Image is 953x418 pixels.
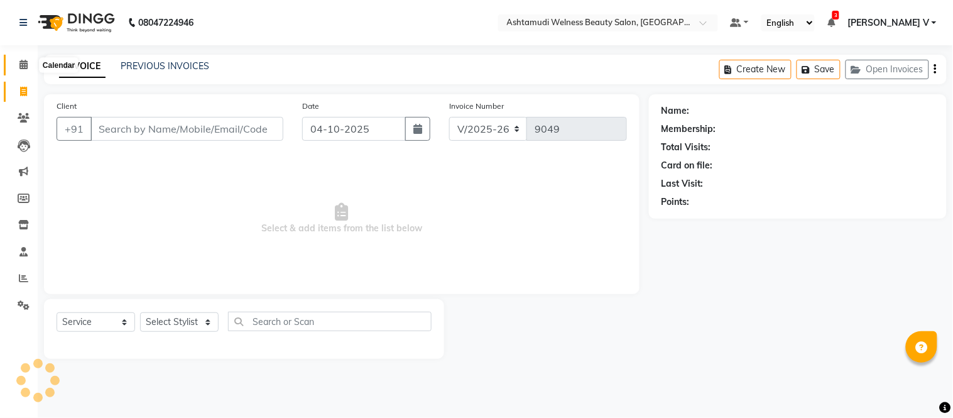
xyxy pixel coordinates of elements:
[57,156,627,282] span: Select & add items from the list below
[719,60,792,79] button: Create New
[662,104,690,118] div: Name:
[847,16,929,30] span: [PERSON_NAME] V
[662,141,711,154] div: Total Visits:
[302,101,319,112] label: Date
[662,177,704,190] div: Last Visit:
[57,117,92,141] button: +91
[832,11,839,19] span: 3
[662,159,713,172] div: Card on file:
[121,60,209,72] a: PREVIOUS INVOICES
[138,5,193,40] b: 08047224946
[228,312,432,331] input: Search or Scan
[57,101,77,112] label: Client
[90,117,283,141] input: Search by Name/Mobile/Email/Code
[827,17,835,28] a: 3
[797,60,841,79] button: Save
[846,60,929,79] button: Open Invoices
[40,58,78,73] div: Calendar
[32,5,118,40] img: logo
[662,123,716,136] div: Membership:
[662,195,690,209] div: Points:
[449,101,504,112] label: Invoice Number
